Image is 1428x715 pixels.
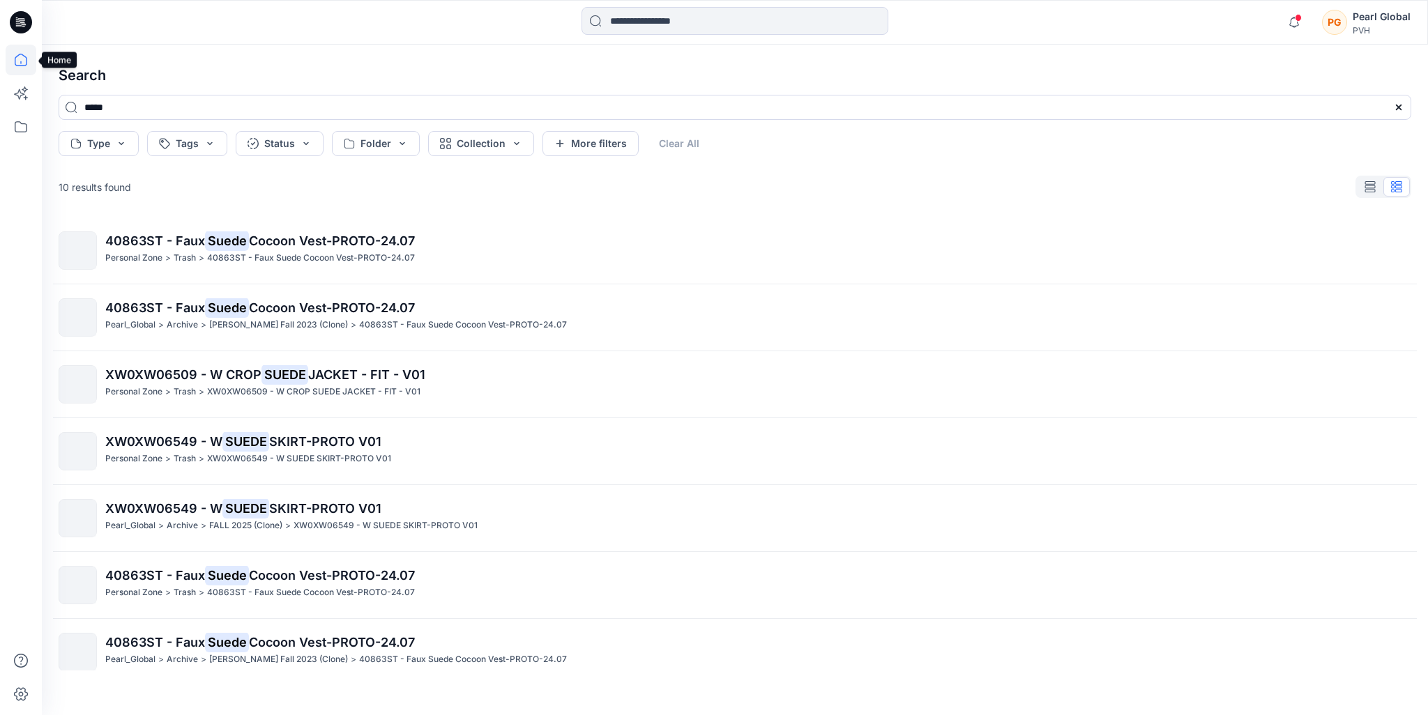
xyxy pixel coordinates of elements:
[165,251,171,266] p: >
[105,635,205,649] span: 40863ST - Faux
[249,233,415,248] span: Cocoon Vest-PROTO-24.07
[205,231,249,250] mark: Suede
[167,518,198,533] p: Archive
[205,632,249,652] mark: Suede
[285,518,291,533] p: >
[207,585,415,600] p: 40863ST - Faux Suede Cocoon Vest-PROTO-24.07
[50,624,1420,679] a: 40863ST - FauxSuedeCocoon Vest-PROTO-24.07Pearl_Global>Archive>[PERSON_NAME] Fall 2023 (Clone)>40...
[105,367,261,382] span: XW0XW06509 - W CROP
[50,558,1420,613] a: 40863ST - FauxSuedeCocoon Vest-PROTO-24.07Personal Zone>Trash>40863ST - Faux Suede Cocoon Vest-PR...
[199,385,204,399] p: >
[105,452,162,466] p: Personal Zone
[222,498,269,518] mark: SUEDE
[294,518,478,533] p: XW0XW06549 - W SUEDE SKIRT-PROTO V01
[105,318,155,332] p: Pearl_Global
[174,251,196,266] p: Trash
[222,431,269,451] mark: SUEDE
[105,585,162,600] p: Personal Zone
[199,585,204,600] p: >
[105,233,205,248] span: 40863ST - Faux
[199,251,204,266] p: >
[249,568,415,583] span: Cocoon Vest-PROTO-24.07
[201,652,206,667] p: >
[50,223,1420,278] a: 40863ST - FauxSuedeCocoon Vest-PROTO-24.07Personal Zone>Trash>40863ST - Faux Suede Cocoon Vest-PR...
[50,491,1420,546] a: XW0XW06549 - WSUEDESKIRT-PROTO V01Pearl_Global>Archive>FALL 2025 (Clone)>XW0XW06549 - W SUEDE SKI...
[105,652,155,667] p: Pearl_Global
[1353,25,1411,36] div: PVH
[261,364,308,384] mark: SUEDE
[351,318,356,332] p: >
[209,518,282,533] p: FALL 2025 (Clone)
[105,300,205,315] span: 40863ST - Faux
[308,367,425,382] span: JACKET - FIT - V01
[105,251,162,266] p: Personal Zone
[50,357,1420,412] a: XW0XW06509 - W CROPSUEDEJACKET - FIT - V01Personal Zone>Trash>XW0XW06509 - W CROP SUEDE JACKET - ...
[351,652,356,667] p: >
[236,131,324,156] button: Status
[105,568,205,583] span: 40863ST - Faux
[207,452,391,466] p: XW0XW06549 - W SUEDE SKIRT-PROTO V01
[105,518,155,533] p: Pearl_Global
[269,501,381,516] span: SKIRT-PROTO V01
[207,251,415,266] p: 40863ST - Faux Suede Cocoon Vest-PROTO-24.07
[201,518,206,533] p: >
[50,290,1420,345] a: 40863ST - FauxSuedeCocoon Vest-PROTO-24.07Pearl_Global>Archive>[PERSON_NAME] Fall 2023 (Clone)>40...
[158,518,164,533] p: >
[165,585,171,600] p: >
[167,318,198,332] p: Archive
[207,385,420,399] p: XW0XW06509 - W CROP SUEDE JACKET - FIT - V01
[332,131,420,156] button: Folder
[359,652,567,667] p: 40863ST - Faux Suede Cocoon Vest-PROTO-24.07
[158,652,164,667] p: >
[249,635,415,649] span: Cocoon Vest-PROTO-24.07
[59,131,139,156] button: Type
[205,565,249,585] mark: Suede
[359,318,567,332] p: 40863ST - Faux Suede Cocoon Vest-PROTO-24.07
[147,131,227,156] button: Tags
[269,434,381,449] span: SKIRT-PROTO V01
[165,452,171,466] p: >
[50,424,1420,479] a: XW0XW06549 - WSUEDESKIRT-PROTO V01Personal Zone>Trash>XW0XW06549 - W SUEDE SKIRT-PROTO V01
[199,452,204,466] p: >
[105,385,162,399] p: Personal Zone
[47,56,1422,95] h4: Search
[167,652,198,667] p: Archive
[209,652,348,667] p: Calvil Klein Fall 2023 (Clone)
[105,434,222,449] span: XW0XW06549 - W
[1353,8,1411,25] div: Pearl Global
[158,318,164,332] p: >
[165,385,171,399] p: >
[1322,10,1347,35] div: PG
[428,131,534,156] button: Collection
[59,180,131,194] p: 10 results found
[174,385,196,399] p: Trash
[205,298,249,317] mark: Suede
[174,452,196,466] p: Trash
[542,131,639,156] button: More filters
[209,318,348,332] p: Calvil Klein Fall 2023 (Clone)
[249,300,415,315] span: Cocoon Vest-PROTO-24.07
[105,501,222,516] span: XW0XW06549 - W
[201,318,206,332] p: >
[174,585,196,600] p: Trash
